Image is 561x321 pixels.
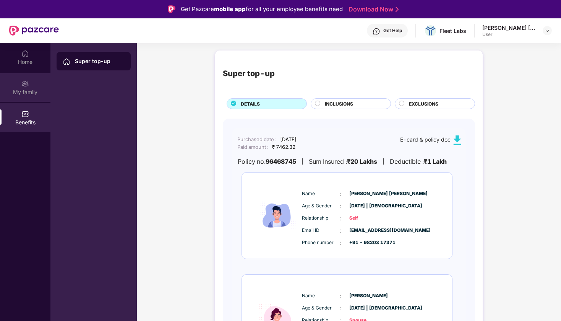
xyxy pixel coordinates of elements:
span: DETAILS [241,100,260,108]
span: EXCLUSIONS [409,100,438,108]
b: 96468745 [266,157,296,166]
div: Get Help [383,28,402,34]
img: New Pazcare Logo [9,26,59,36]
span: [DATE] | [DEMOGRAPHIC_DATA] [349,305,388,312]
span: [PERSON_NAME] [349,292,388,300]
div: Paid amount : [237,143,268,151]
img: svg+xml;base64,PHN2ZyBpZD0iSGVscC0zMngzMiIgeG1sbnM9Imh0dHA6Ly93d3cudzMub3JnLzIwMDAvc3ZnIiB3aWR0aD... [373,28,380,35]
div: Sum Insured : [309,157,377,166]
div: [PERSON_NAME] [PERSON_NAME] [482,24,536,31]
div: Purchased date : [237,135,276,143]
div: Super top-up [223,67,275,80]
span: Name [302,292,340,300]
span: Phone number [302,239,340,246]
span: [EMAIL_ADDRESS][DOMAIN_NAME] [349,227,388,234]
div: [DATE] [280,135,297,143]
b: ₹20 Lakhs [347,158,377,165]
span: Self [349,215,388,222]
span: : [340,202,342,210]
span: Age & Gender [302,202,340,210]
div: E-card & policy doc [400,135,462,145]
img: svg+xml;base64,PHN2ZyBpZD0iRHJvcGRvd24tMzJ4MzIiIHhtbG5zPSJodHRwOi8vd3d3LnczLm9yZy8yMDAwL3N2ZyIgd2... [544,28,550,34]
img: svg+xml;base64,PHN2ZyBpZD0iQmVuZWZpdHMiIHhtbG5zPSJodHRwOi8vd3d3LnczLm9yZy8yMDAwL3N2ZyIgd2lkdGg9Ij... [21,110,29,118]
img: Logo [168,5,175,13]
span: Age & Gender [302,305,340,312]
span: [DATE] | [DEMOGRAPHIC_DATA] [349,202,388,210]
div: | [383,157,384,166]
span: : [340,190,342,198]
span: +91 - 98203 17371 [349,239,388,246]
span: : [340,214,342,223]
span: : [340,226,342,235]
img: Apna%20Mart_Blue_Logo%20Mark.png [425,26,436,36]
img: svg+xml;base64,PHN2ZyBpZD0iSG9tZSIgeG1sbnM9Imh0dHA6Ly93d3cudzMub3JnLzIwMDAvc3ZnIiB3aWR0aD0iMjAiIG... [63,58,70,65]
div: Policy no. [238,157,296,166]
span: Relationship [302,215,340,222]
img: svg+xml;base64,PHN2ZyBpZD0iSG9tZSIgeG1sbnM9Imh0dHA6Ly93d3cudzMub3JnLzIwMDAvc3ZnIiB3aWR0aD0iMjAiIG... [21,50,29,57]
b: ₹1 Lakh [424,158,447,165]
span: : [340,239,342,247]
div: ₹ 7462.32 [272,143,295,151]
div: Fleet Labs [439,27,466,34]
span: : [340,292,342,300]
div: Super top-up [75,57,125,65]
span: : [340,304,342,313]
span: Email ID [302,227,340,234]
span: [PERSON_NAME] [PERSON_NAME] [349,190,388,197]
img: Stroke [396,5,399,13]
a: Download Now [349,5,396,13]
img: svg+xml;base64,PHN2ZyB4bWxucz0iaHR0cDovL3d3dy53My5vcmcvMjAwMC9zdmciIHdpZHRoPSIxMC40IiBoZWlnaHQ9Ij... [452,135,462,145]
div: Get Pazcare for all your employee benefits need [181,5,343,14]
img: icon [254,182,300,249]
span: Name [302,190,340,197]
strong: mobile app [214,5,246,13]
div: | [302,157,303,166]
span: INCLUSIONS [325,100,353,108]
img: svg+xml;base64,PHN2ZyB3aWR0aD0iMjAiIGhlaWdodD0iMjAiIHZpZXdCb3g9IjAgMCAyMCAyMCIgZmlsbD0ibm9uZSIgeG... [21,80,29,88]
div: Deductible : [390,157,447,166]
div: User [482,31,536,37]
